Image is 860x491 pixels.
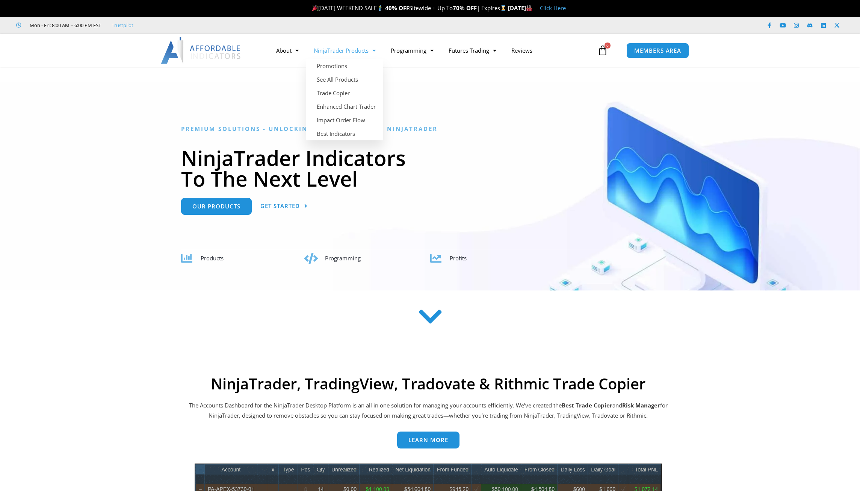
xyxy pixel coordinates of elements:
h1: NinjaTrader Indicators To The Next Level [181,147,679,189]
nav: Menu [269,42,596,59]
a: About [269,42,306,59]
a: Reviews [504,42,540,59]
a: Our Products [181,198,252,215]
strong: Risk Manager [622,401,660,409]
img: 🎉 [312,5,318,11]
span: Products [201,254,224,262]
ul: NinjaTrader Products [306,59,383,140]
a: Get Started [260,198,308,215]
span: Profits [450,254,467,262]
a: Learn more [397,432,459,448]
img: 🏭 [526,5,532,11]
strong: 40% OFF [385,4,409,12]
a: Enhanced Chart Trader [306,100,383,113]
p: The Accounts Dashboard for the NinjaTrader Desktop Platform is an all in one solution for managin... [188,400,669,421]
a: MEMBERS AREA [626,43,689,58]
a: Promotions [306,59,383,73]
strong: 70% OFF [453,4,477,12]
span: Mon - Fri: 8:00 AM – 6:00 PM EST [28,21,101,30]
b: Best Trade Copier [562,401,612,409]
a: Best Indicators [306,127,383,140]
a: NinjaTrader Products [306,42,383,59]
a: Click Here [540,4,566,12]
span: Programming [325,254,361,262]
span: [DATE] WEEKEND SALE Sitewide + Up To | Expires [310,4,508,12]
span: MEMBERS AREA [634,48,681,53]
a: Futures Trading [441,42,504,59]
img: 🏌️‍♂️ [377,5,383,11]
strong: [DATE] [508,4,532,12]
a: See All Products [306,73,383,86]
a: Trade Copier [306,86,383,100]
a: Impact Order Flow [306,113,383,127]
a: Programming [383,42,441,59]
a: Trustpilot [112,21,133,30]
a: 0 [586,40,619,61]
h2: NinjaTrader, TradingView, Tradovate & Rithmic Trade Copier [188,375,669,393]
img: LogoAI | Affordable Indicators – NinjaTrader [161,37,242,64]
span: Learn more [408,437,448,443]
span: Get Started [260,203,300,209]
img: ⌛ [500,5,506,11]
span: 0 [605,43,611,49]
span: Our Products [192,204,240,209]
h6: Premium Solutions - Unlocking the Potential in NinjaTrader [181,125,679,132]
